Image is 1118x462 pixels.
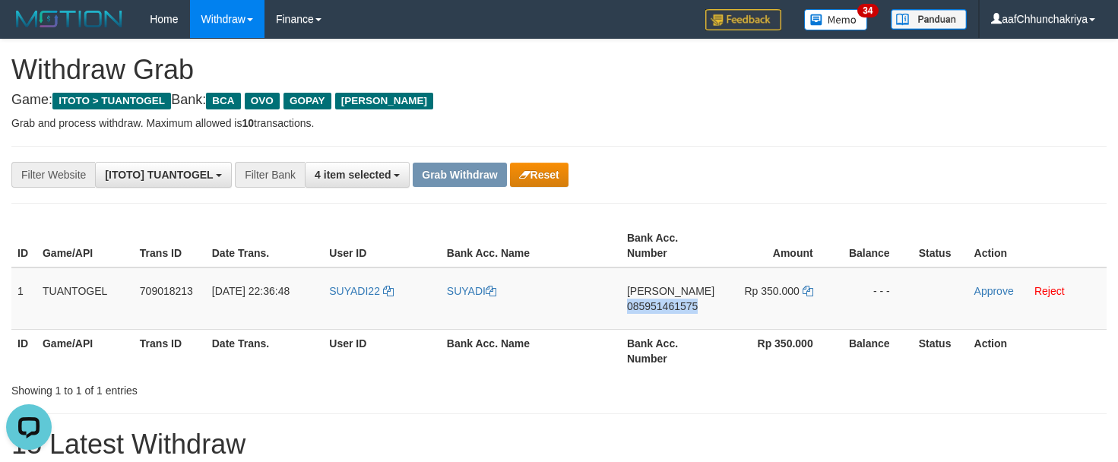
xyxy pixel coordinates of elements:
[913,224,968,267] th: Status
[329,285,380,297] span: SUYADI22
[134,224,206,267] th: Trans ID
[11,267,36,330] td: 1
[857,4,878,17] span: 34
[836,224,913,267] th: Balance
[335,93,433,109] span: [PERSON_NAME]
[212,285,290,297] span: [DATE] 22:36:48
[95,162,232,188] button: [ITOTO] TUANTOGEL
[11,115,1107,131] p: Grab and process withdraw. Maximum allowed is transactions.
[627,300,698,312] span: Copy 085951461575 to clipboard
[804,9,868,30] img: Button%20Memo.svg
[323,224,441,267] th: User ID
[413,163,506,187] button: Grab Withdraw
[11,162,95,188] div: Filter Website
[105,169,213,181] span: [ITOTO] TUANTOGEL
[1034,285,1065,297] a: Reject
[11,224,36,267] th: ID
[621,329,721,372] th: Bank Acc. Number
[134,329,206,372] th: Trans ID
[11,55,1107,85] h1: Withdraw Grab
[803,285,813,297] a: Copy 350000 to clipboard
[235,162,305,188] div: Filter Bank
[744,285,799,297] span: Rp 350.000
[891,9,967,30] img: panduan.png
[206,224,324,267] th: Date Trans.
[36,329,134,372] th: Game/API
[206,93,240,109] span: BCA
[206,329,324,372] th: Date Trans.
[36,267,134,330] td: TUANTOGEL
[721,329,836,372] th: Rp 350.000
[836,329,913,372] th: Balance
[11,429,1107,460] h1: 15 Latest Withdraw
[242,117,254,129] strong: 10
[329,285,394,297] a: SUYADI22
[140,285,193,297] span: 709018213
[315,169,391,181] span: 4 item selected
[913,329,968,372] th: Status
[11,8,127,30] img: MOTION_logo.png
[305,162,410,188] button: 4 item selected
[6,6,52,52] button: Open LiveChat chat widget
[52,93,171,109] span: ITOTO > TUANTOGEL
[510,163,569,187] button: Reset
[11,329,36,372] th: ID
[968,224,1107,267] th: Action
[621,224,721,267] th: Bank Acc. Number
[441,224,621,267] th: Bank Acc. Name
[721,224,836,267] th: Amount
[323,329,441,372] th: User ID
[447,285,496,297] a: SUYADI
[245,93,280,109] span: OVO
[974,285,1014,297] a: Approve
[627,285,714,297] span: [PERSON_NAME]
[441,329,621,372] th: Bank Acc. Name
[11,93,1107,108] h4: Game: Bank:
[283,93,331,109] span: GOPAY
[36,224,134,267] th: Game/API
[11,377,454,398] div: Showing 1 to 1 of 1 entries
[836,267,913,330] td: - - -
[968,329,1107,372] th: Action
[705,9,781,30] img: Feedback.jpg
